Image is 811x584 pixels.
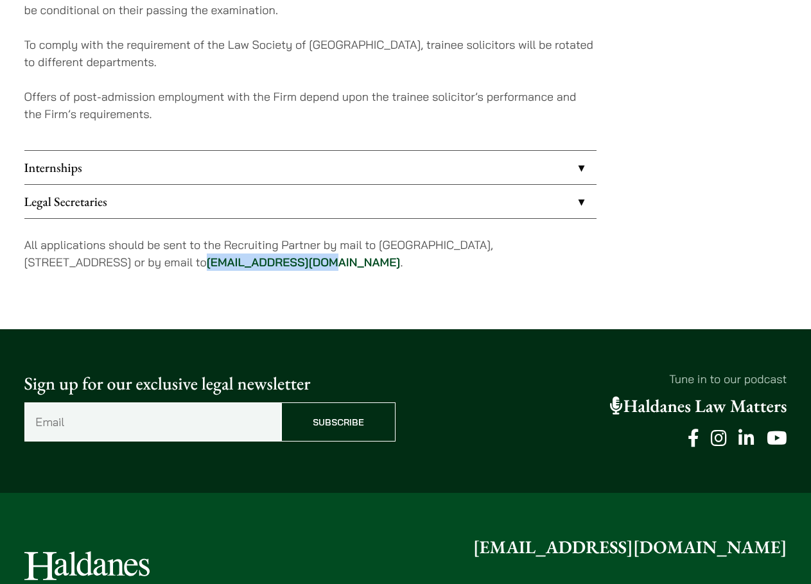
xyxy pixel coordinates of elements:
p: Tune in to our podcast [416,370,787,388]
a: Haldanes Law Matters [610,395,787,418]
input: Subscribe [281,402,396,442]
p: All applications should be sent to the Recruiting Partner by mail to [GEOGRAPHIC_DATA], [STREET_A... [24,236,597,271]
a: Internships [24,151,597,184]
p: Offers of post-admission employment with the Firm depend upon the trainee solicitor’s performance... [24,88,597,123]
a: [EMAIL_ADDRESS][DOMAIN_NAME] [207,255,401,270]
p: Sign up for our exclusive legal newsletter [24,370,396,397]
input: Email [24,402,281,442]
a: [EMAIL_ADDRESS][DOMAIN_NAME] [473,536,787,559]
img: Logo of Haldanes [24,551,150,580]
a: Legal Secretaries [24,185,597,218]
p: To comply with the requirement of the Law Society of [GEOGRAPHIC_DATA], trainee solicitors will b... [24,36,597,71]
